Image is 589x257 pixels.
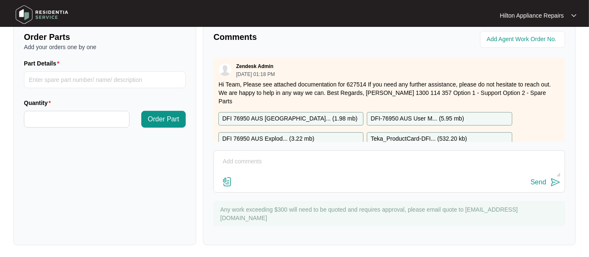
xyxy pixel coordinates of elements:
[222,177,232,187] img: file-attachment-doc.svg
[236,72,275,77] p: [DATE] 01:18 PM
[24,71,186,88] input: Part Details
[24,59,63,68] label: Part Details
[213,31,383,43] p: Comments
[371,114,464,123] p: DFI-76950 AUS User M... ( 5.95 mb )
[24,31,186,43] p: Order Parts
[220,205,561,222] p: Any work exceeding $300 will need to be quoted and requires approval, please email quote to [EMAI...
[222,134,314,144] p: DFI 76950 AUS Explod... ( 3.22 mb )
[571,13,576,18] img: dropdown arrow
[13,2,71,27] img: residentia service logo
[148,114,179,124] span: Order Part
[236,63,273,70] p: Zendesk Admin
[24,99,54,107] label: Quantity
[487,34,560,45] input: Add Agent Work Order No.
[500,11,564,20] p: Hilton Appliance Repairs
[531,178,546,186] div: Send
[141,111,186,128] button: Order Part
[531,177,560,188] button: Send
[222,114,357,123] p: DFI 76950 AUS [GEOGRAPHIC_DATA]... ( 1.98 mb )
[218,80,560,105] p: Hi Team, Please see attached documentation for 627514 If you need any further assistance, please ...
[24,111,129,127] input: Quantity
[550,177,560,187] img: send-icon.svg
[371,134,467,144] p: Teka_ProductCard-DFI... ( 532.20 kb )
[24,43,186,51] p: Add your orders one by one
[219,63,231,76] img: user.svg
